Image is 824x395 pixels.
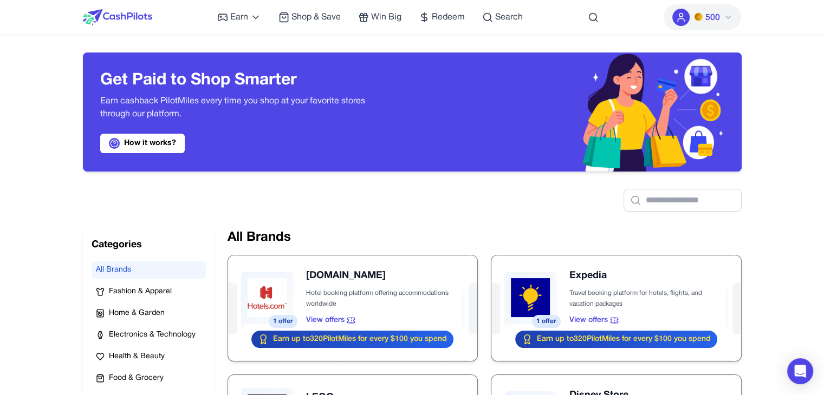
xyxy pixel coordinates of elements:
[100,134,185,153] a: How it works?
[109,373,164,384] span: Food & Grocery
[92,326,206,344] button: Electronics & Technology
[100,71,395,90] h3: Get Paid to Shop Smarter
[109,286,172,297] span: Fashion & Apparel
[358,11,401,24] a: Win Big
[83,9,152,25] img: CashPilots Logo
[109,330,196,340] span: Electronics & Technology
[482,11,523,24] a: Search
[217,11,261,24] a: Earn
[694,12,703,21] img: PMs
[432,11,465,24] span: Redeem
[787,358,813,384] div: Open Intercom Messenger
[92,238,206,253] h2: Categories
[412,52,742,172] img: Header decoration
[419,11,465,24] a: Redeem
[278,11,341,24] a: Shop & Save
[664,4,741,30] button: PMs500
[705,11,719,24] span: 500
[92,370,206,387] button: Food & Grocery
[92,305,206,322] button: Home & Garden
[291,11,341,24] span: Shop & Save
[92,283,206,300] button: Fashion & Apparel
[109,351,165,362] span: Health & Beauty
[495,11,523,24] span: Search
[92,348,206,365] button: Health & Beauty
[228,229,742,246] h2: All Brands
[230,11,248,24] span: Earn
[92,261,206,279] button: All Brands
[100,95,395,121] p: Earn cashback PilotMiles every time you shop at your favorite stores through our platform.
[371,11,401,24] span: Win Big
[109,308,165,319] span: Home & Garden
